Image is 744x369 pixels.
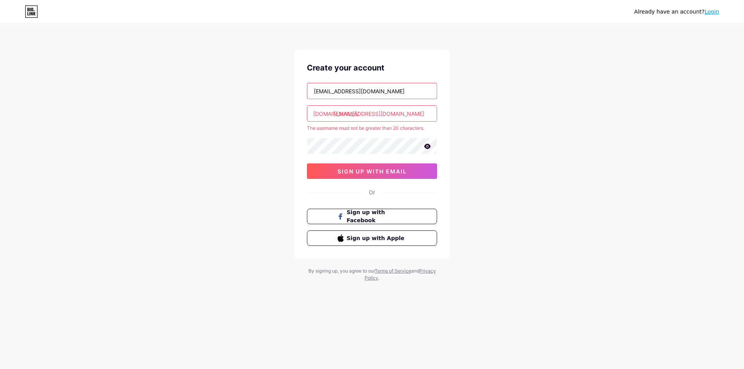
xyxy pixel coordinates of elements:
[369,188,375,196] div: Or
[307,62,437,74] div: Create your account
[313,110,359,118] div: [DOMAIN_NAME]/
[307,83,437,99] input: Email
[347,208,407,225] span: Sign up with Facebook
[306,268,438,281] div: By signing up, you agree to our and .
[307,125,437,132] div: The username must not be greater than 20 characters.
[338,168,407,175] span: sign up with email
[307,230,437,246] button: Sign up with Apple
[347,234,407,242] span: Sign up with Apple
[704,9,719,15] a: Login
[307,106,437,121] input: username
[307,163,437,179] button: sign up with email
[634,8,719,16] div: Already have an account?
[375,268,411,274] a: Terms of Service
[307,209,437,224] button: Sign up with Facebook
